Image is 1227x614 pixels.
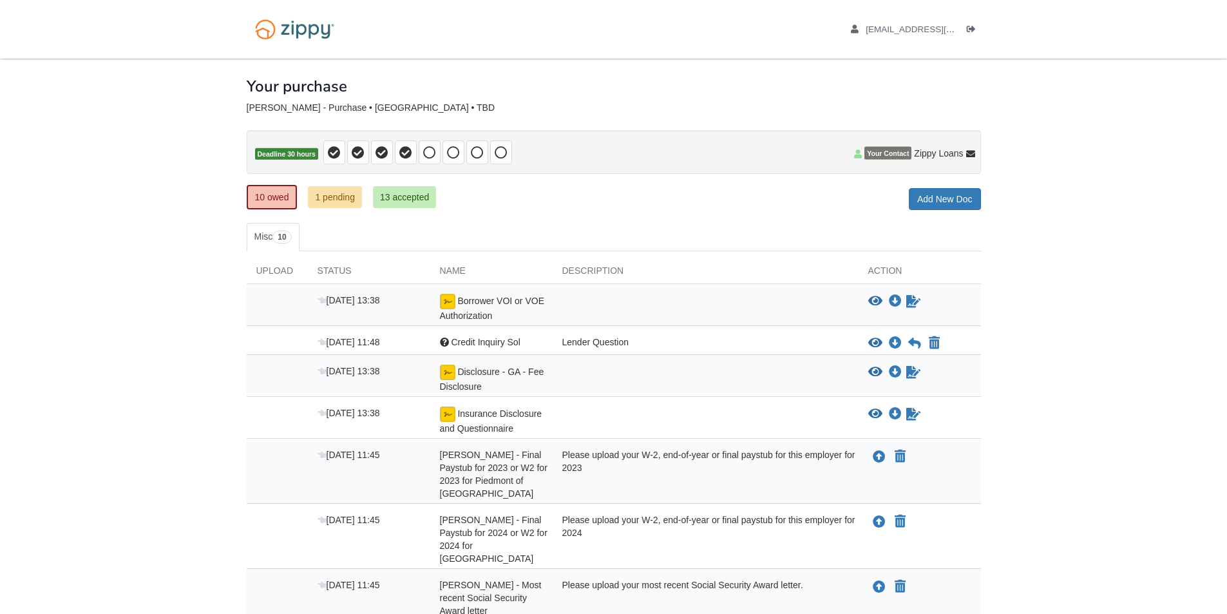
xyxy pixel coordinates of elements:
[905,365,922,380] a: Sign Form
[318,295,380,305] span: [DATE] 13:38
[318,366,380,376] span: [DATE] 13:38
[247,102,981,113] div: [PERSON_NAME] - Purchase • [GEOGRAPHIC_DATA] • TBD
[318,580,380,590] span: [DATE] 11:45
[318,337,380,347] span: [DATE] 11:48
[308,186,362,208] a: 1 pending
[440,294,455,309] img: Ready for you to esign
[905,407,922,422] a: Sign Form
[272,231,291,244] span: 10
[889,367,902,378] a: Download Disclosure - GA - Fee Disclosure
[440,408,542,434] span: Insurance Disclosure and Questionnaire
[430,264,553,283] div: Name
[440,407,455,422] img: Ready for you to esign
[893,514,907,530] button: Declare Sol Grau - Final Paystub for 2024 or W2 for 2024 for Piedmont of Augusta not applicable
[308,264,430,283] div: Status
[247,223,300,251] a: Misc
[440,450,547,499] span: [PERSON_NAME] - Final Paystub for 2023 or W2 for 2023 for Piedmont of [GEOGRAPHIC_DATA]
[889,338,902,349] a: Download Credit Inquiry Sol
[851,24,1014,37] a: edit profile
[905,294,922,309] a: Sign Form
[440,515,547,564] span: [PERSON_NAME] - Final Paystub for 2024 or W2 for 2024 for [GEOGRAPHIC_DATA]
[440,365,455,380] img: Ready for you to esign
[864,147,911,160] span: Your Contact
[255,148,318,160] span: Deadline 30 hours
[451,337,520,347] span: Credit Inquiry Sol
[914,147,963,160] span: Zippy Loans
[927,336,941,351] button: Declare Credit Inquiry Sol not applicable
[866,24,1013,34] span: soluv2000@yahoo.com
[553,448,859,500] div: Please upload your W-2, end-of-year or final paystub for this employer for 2023
[553,513,859,565] div: Please upload your W-2, end-of-year or final paystub for this employer for 2024
[868,408,882,421] button: View Insurance Disclosure and Questionnaire
[247,264,308,283] div: Upload
[553,264,859,283] div: Description
[440,296,544,321] span: Borrower VOI or VOE Authorization
[318,450,380,460] span: [DATE] 11:45
[553,336,859,351] div: Lender Question
[868,295,882,308] button: View Borrower VOI or VOE Authorization
[859,264,981,283] div: Action
[889,409,902,419] a: Download Insurance Disclosure and Questionnaire
[889,296,902,307] a: Download Borrower VOI or VOE Authorization
[318,408,380,418] span: [DATE] 13:38
[868,366,882,379] button: View Disclosure - GA - Fee Disclosure
[440,367,544,392] span: Disclosure - GA - Fee Disclosure
[868,337,882,350] button: View Credit Inquiry Sol
[871,513,887,530] button: Upload Sol Grau - Final Paystub for 2024 or W2 for 2024 for Piedmont of Augusta
[871,448,887,465] button: Upload Sol Grau - Final Paystub for 2023 or W2 for 2023 for Piedmont of Augusta
[247,185,298,209] a: 10 owed
[967,24,981,37] a: Log out
[318,515,380,525] span: [DATE] 11:45
[373,186,436,208] a: 13 accepted
[909,188,981,210] a: Add New Doc
[247,78,347,95] h1: Your purchase
[893,579,907,595] button: Declare Sol Grau - Most recent Social Security Award letter not applicable
[871,579,887,595] button: Upload Sol Grau - Most recent Social Security Award letter
[893,449,907,465] button: Declare Sol Grau - Final Paystub for 2023 or W2 for 2023 for Piedmont of Augusta not applicable
[247,13,343,46] img: Logo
